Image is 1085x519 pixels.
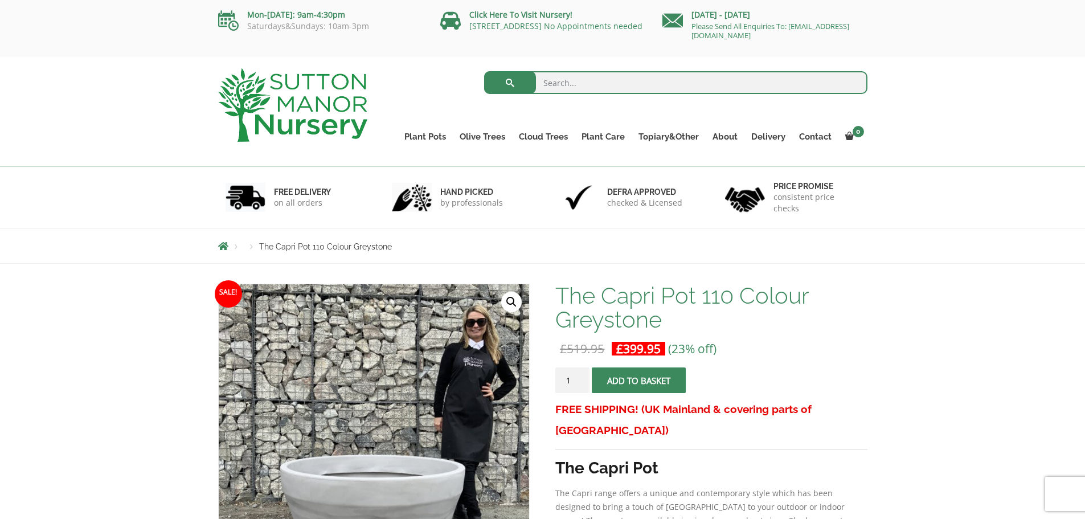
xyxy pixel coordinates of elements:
[512,129,575,145] a: Cloud Trees
[218,68,367,142] img: logo
[632,129,706,145] a: Topiary&Other
[555,459,658,477] strong: The Capri Pot
[469,21,642,31] a: [STREET_ADDRESS] No Appointments needed
[215,280,242,308] span: Sale!
[706,129,744,145] a: About
[392,183,432,212] img: 2.jpg
[226,183,265,212] img: 1.jpg
[560,341,567,357] span: £
[560,341,604,357] bdi: 519.95
[274,187,331,197] h6: FREE DELIVERY
[773,181,860,191] h6: Price promise
[453,129,512,145] a: Olive Trees
[469,9,572,20] a: Click Here To Visit Nursery!
[555,284,867,332] h1: The Capri Pot 110 Colour Greystone
[440,197,503,209] p: by professionals
[668,341,716,357] span: (23% off)
[853,126,864,137] span: 0
[607,187,682,197] h6: Defra approved
[662,8,867,22] p: [DATE] - [DATE]
[607,197,682,209] p: checked & Licensed
[484,71,867,94] input: Search...
[555,367,589,393] input: Product quantity
[259,242,392,251] span: The Capri Pot 110 Colour Greystone
[773,191,860,214] p: consistent price checks
[575,129,632,145] a: Plant Care
[725,180,765,215] img: 4.jpg
[398,129,453,145] a: Plant Pots
[440,187,503,197] h6: hand picked
[218,22,423,31] p: Saturdays&Sundays: 10am-3pm
[218,8,423,22] p: Mon-[DATE]: 9am-4:30pm
[274,197,331,209] p: on all orders
[559,183,599,212] img: 3.jpg
[691,21,849,40] a: Please Send All Enquiries To: [EMAIL_ADDRESS][DOMAIN_NAME]
[792,129,838,145] a: Contact
[838,129,867,145] a: 0
[616,341,661,357] bdi: 399.95
[616,341,623,357] span: £
[218,242,867,251] nav: Breadcrumbs
[744,129,792,145] a: Delivery
[501,292,522,312] a: View full-screen image gallery
[555,399,867,441] h3: FREE SHIPPING! (UK Mainland & covering parts of [GEOGRAPHIC_DATA])
[592,367,686,393] button: Add to basket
